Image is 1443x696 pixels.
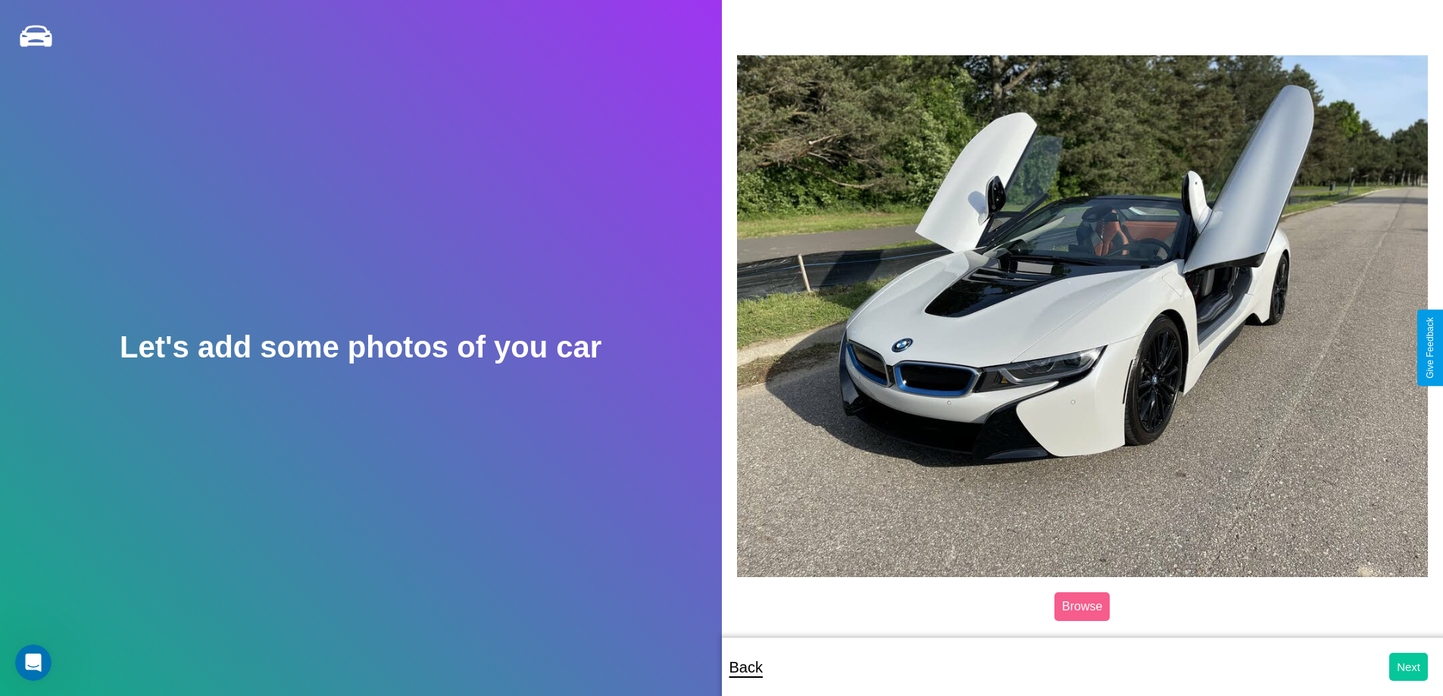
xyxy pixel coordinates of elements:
label: Browse [1054,592,1110,621]
div: Give Feedback [1425,317,1435,379]
button: Next [1389,653,1428,681]
img: posted [737,55,1429,576]
iframe: Intercom live chat [15,645,52,681]
p: Back [729,654,763,681]
h2: Let's add some photos of you car [120,330,601,364]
